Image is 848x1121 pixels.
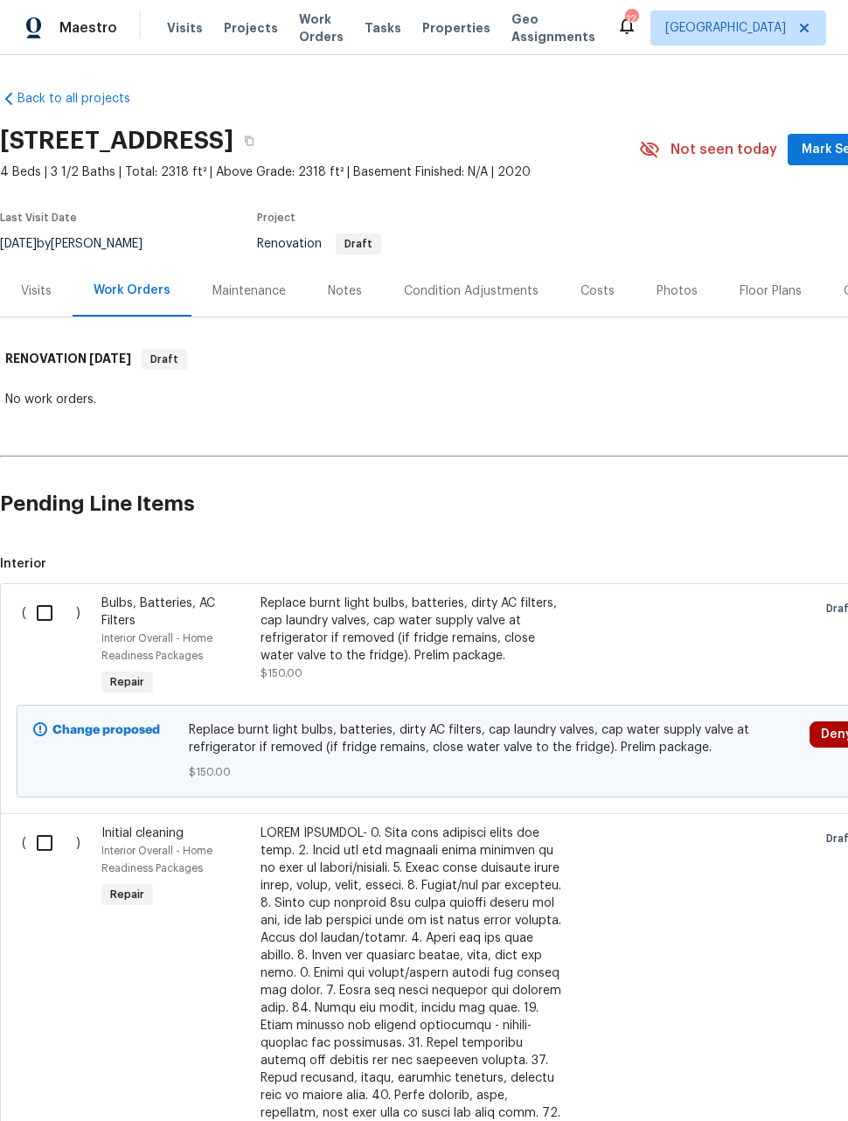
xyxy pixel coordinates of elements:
span: Repair [103,886,151,903]
span: Interior Overall - Home Readiness Packages [101,633,212,661]
span: Bulbs, Batteries, AC Filters [101,597,215,627]
div: Floor Plans [740,282,802,300]
div: Visits [21,282,52,300]
span: Repair [103,673,151,691]
div: 12 [625,10,637,28]
span: Geo Assignments [511,10,595,45]
span: Project [257,212,295,223]
button: Copy Address [233,125,265,157]
div: Maintenance [212,282,286,300]
span: Draft [143,351,185,368]
span: Work Orders [299,10,344,45]
div: Notes [328,282,362,300]
span: Renovation [257,238,381,250]
span: $150.00 [261,668,302,679]
div: Costs [580,282,615,300]
span: Draft [337,239,379,249]
span: Visits [167,19,203,37]
span: Initial cleaning [101,827,184,839]
div: Condition Adjustments [404,282,539,300]
span: Tasks [365,22,401,34]
div: Photos [657,282,698,300]
span: Maestro [59,19,117,37]
div: Work Orders [94,282,170,299]
span: Projects [224,19,278,37]
span: Replace burnt light bulbs, batteries, dirty AC filters, cap laundry valves, cap water supply valv... [189,721,800,756]
span: $150.00 [189,763,800,781]
span: [GEOGRAPHIC_DATA] [665,19,786,37]
span: Properties [422,19,490,37]
span: Not seen today [671,141,777,158]
b: Change proposed [52,724,160,736]
span: Interior Overall - Home Readiness Packages [101,846,212,874]
h6: RENOVATION [5,349,131,370]
div: Replace burnt light bulbs, batteries, dirty AC filters, cap laundry valves, cap water supply valv... [261,595,568,665]
div: ( ) [17,589,96,705]
span: [DATE] [89,352,131,365]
